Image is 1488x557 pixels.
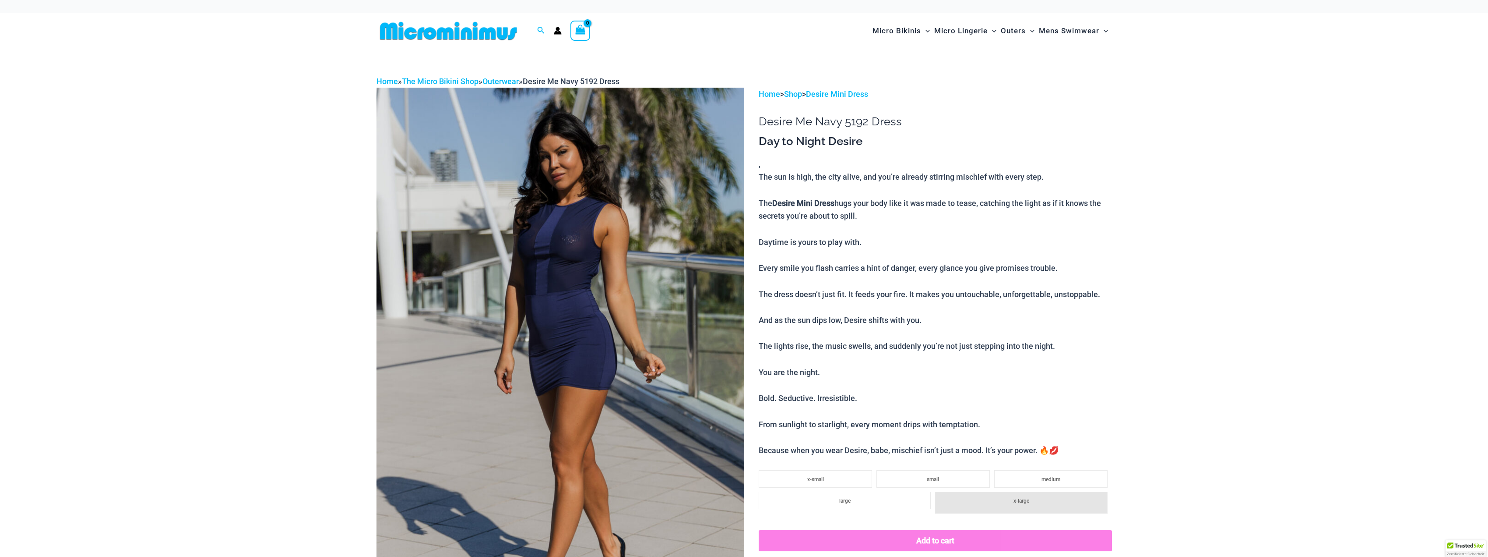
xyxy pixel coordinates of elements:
[759,530,1112,551] button: Add to cart
[759,115,1112,128] h1: Desire Me Navy 5192 Dress
[807,476,824,482] span: x-small
[927,476,939,482] span: small
[537,25,545,36] a: Search icon link
[570,21,591,41] a: View Shopping Cart, empty
[759,492,931,509] li: large
[759,134,1112,149] h3: Day to Night Desire
[523,77,619,86] span: Desire Me Navy 5192 Dress
[1001,20,1026,42] span: Outers
[1039,20,1099,42] span: Mens Swimwear
[1041,476,1060,482] span: medium
[921,20,930,42] span: Menu Toggle
[806,89,868,99] a: Desire Mini Dress
[482,77,519,86] a: Outerwear
[376,21,521,41] img: MM SHOP LOGO FLAT
[1099,20,1108,42] span: Menu Toggle
[759,88,1112,101] p: > >
[839,498,851,504] span: large
[999,18,1037,44] a: OutersMenu ToggleMenu Toggle
[376,77,619,86] span: » » »
[994,470,1108,488] li: medium
[772,199,834,208] b: Desire Mini Dress
[784,89,802,99] a: Shop
[1026,20,1034,42] span: Menu Toggle
[759,470,872,488] li: x-small
[759,89,780,99] a: Home
[934,20,988,42] span: Micro Lingerie
[876,470,990,488] li: small
[376,77,398,86] a: Home
[932,18,999,44] a: Micro LingerieMenu ToggleMenu Toggle
[870,18,932,44] a: Micro BikinisMenu ToggleMenu Toggle
[935,492,1107,514] li: x-large
[402,77,478,86] a: The Micro Bikini Shop
[759,170,1112,457] p: The sun is high, the city alive, and you’re already stirring mischief with every step. The hugs y...
[1013,498,1029,504] span: x-large
[869,16,1112,46] nav: Site Navigation
[1446,540,1486,557] div: TrustedSite Certified
[872,20,921,42] span: Micro Bikinis
[988,20,996,42] span: Menu Toggle
[1037,18,1110,44] a: Mens SwimwearMenu ToggleMenu Toggle
[759,134,1112,457] div: ,
[554,27,562,35] a: Account icon link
